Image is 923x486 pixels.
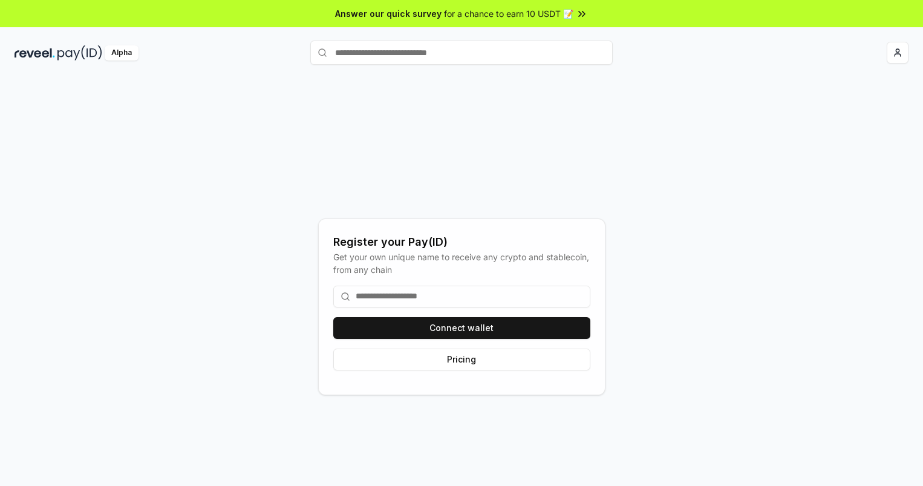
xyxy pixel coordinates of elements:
button: Connect wallet [333,317,590,339]
img: reveel_dark [15,45,55,61]
div: Alpha [105,45,139,61]
div: Register your Pay(ID) [333,234,590,251]
span: for a chance to earn 10 USDT 📝 [444,7,573,20]
img: pay_id [57,45,102,61]
span: Answer our quick survey [335,7,442,20]
div: Get your own unique name to receive any crypto and stablecoin, from any chain [333,251,590,276]
button: Pricing [333,349,590,370]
